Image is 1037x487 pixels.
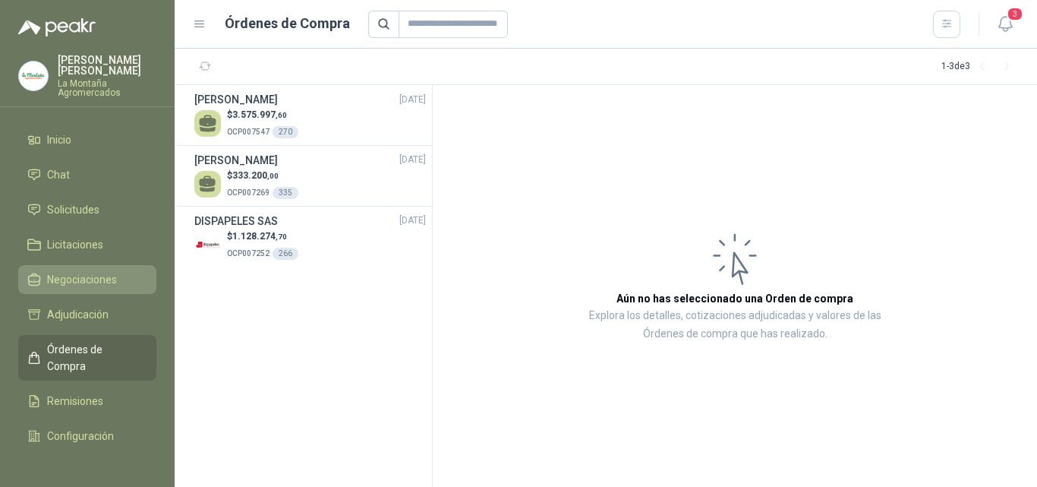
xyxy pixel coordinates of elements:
[399,93,426,107] span: [DATE]
[227,169,298,183] p: $
[276,111,287,119] span: ,60
[941,55,1019,79] div: 1 - 3 de 3
[47,428,114,444] span: Configuración
[47,393,103,410] span: Remisiones
[194,213,426,261] a: DISPAPELES SAS[DATE] Company Logo$1.128.274,70OCP007252266
[194,232,221,258] img: Company Logo
[991,11,1019,38] button: 3
[276,232,287,241] span: ,70
[19,62,48,90] img: Company Logo
[194,91,426,139] a: [PERSON_NAME][DATE] $3.575.997,60OCP007547270
[18,230,156,259] a: Licitaciones
[58,79,156,97] p: La Montaña Agromercados
[47,131,71,148] span: Inicio
[47,236,103,253] span: Licitaciones
[227,249,269,258] span: OCP007252
[194,91,278,108] h3: [PERSON_NAME]
[18,195,156,224] a: Solicitudes
[18,422,156,451] a: Configuración
[194,213,278,229] h3: DISPAPELES SAS
[47,271,117,288] span: Negociaciones
[194,152,426,200] a: [PERSON_NAME][DATE] $333.200,00OCP007269335
[18,387,156,416] a: Remisiones
[18,300,156,329] a: Adjudicación
[267,172,279,180] span: ,00
[227,229,298,244] p: $
[58,55,156,76] p: [PERSON_NAME] [PERSON_NAME]
[47,201,99,218] span: Solicitudes
[585,307,885,343] p: Explora los detalles, cotizaciones adjudicadas y valores de las Órdenes de compra que has realizado.
[47,166,70,183] span: Chat
[18,265,156,294] a: Negociaciones
[47,341,142,375] span: Órdenes de Compra
[227,188,269,197] span: OCP007269
[232,109,287,120] span: 3.575.997
[273,248,298,260] div: 266
[227,108,298,122] p: $
[273,187,298,199] div: 335
[18,160,156,189] a: Chat
[399,153,426,167] span: [DATE]
[18,18,96,36] img: Logo peakr
[18,125,156,154] a: Inicio
[399,213,426,228] span: [DATE]
[616,290,853,307] h3: Aún no has seleccionado una Orden de compra
[47,306,109,323] span: Adjudicación
[1007,7,1023,21] span: 3
[232,170,279,181] span: 333.200
[227,128,269,136] span: OCP007547
[232,231,287,242] span: 1.128.274
[18,335,156,381] a: Órdenes de Compra
[194,152,278,169] h3: [PERSON_NAME]
[273,126,298,138] div: 270
[225,13,350,34] h1: Órdenes de Compra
